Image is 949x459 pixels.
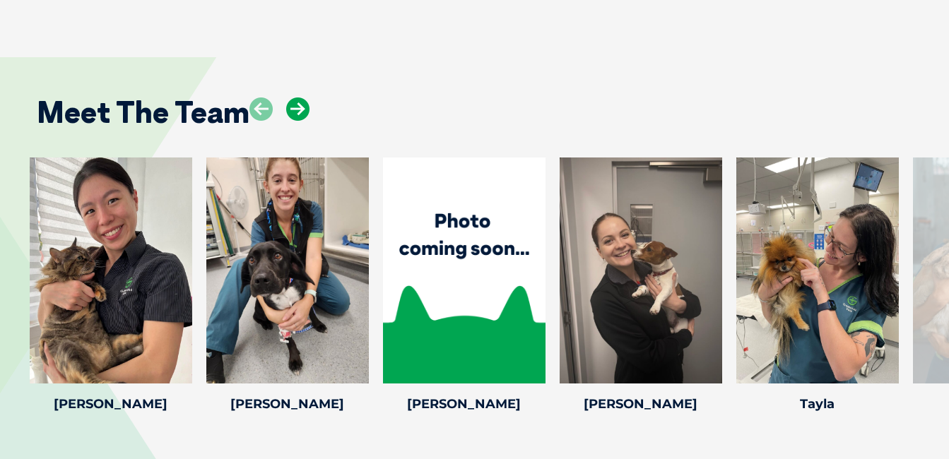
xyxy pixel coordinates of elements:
h4: [PERSON_NAME] [560,398,722,410]
h4: [PERSON_NAME] [206,398,369,410]
h4: [PERSON_NAME] [383,398,546,410]
h2: Meet The Team [37,97,249,127]
h4: [PERSON_NAME] [30,398,192,410]
button: Search [921,64,936,78]
h4: Tayla [736,398,899,410]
